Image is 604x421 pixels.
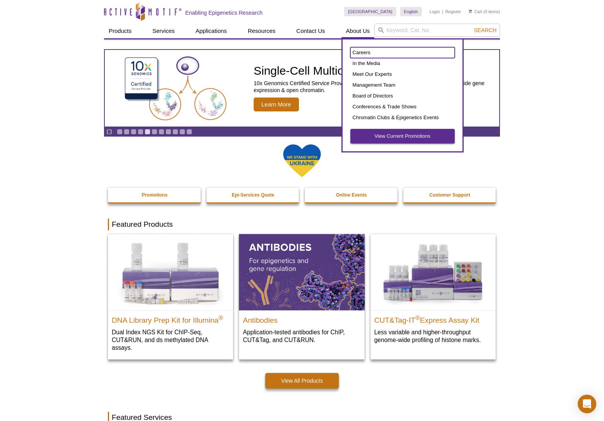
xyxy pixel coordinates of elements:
[403,188,497,202] a: Customer Support
[239,234,364,310] img: All Antibodies
[108,219,496,230] h2: Featured Products
[191,24,232,38] a: Applications
[166,129,171,135] a: Go to slide 8
[430,192,470,198] strong: Customer Support
[374,24,500,37] input: Keyword, Cat. No.
[152,129,157,135] a: Go to slide 6
[370,234,496,310] img: CUT&Tag-IT® Express Assay Kit
[243,313,360,324] h2: Antibodies
[186,129,192,135] a: Go to slide 11
[350,69,455,80] a: Meet Our Experts
[218,314,223,321] sup: ®
[578,395,596,413] div: Open Intercom Messenger
[442,7,443,16] li: |
[232,192,274,198] strong: Epi-Services Quote
[469,9,482,14] a: Cart
[415,314,420,321] sup: ®
[117,129,123,135] a: Go to slide 1
[105,50,499,127] a: Single-Cell Multiome Service Single-Cell Multiome Service 10x Genomics Certified Service Provider...
[243,328,360,344] p: Application-tested antibodies for ChIP, CUT&Tag, and CUT&RUN.
[344,7,396,16] a: [GEOGRAPHIC_DATA]
[105,50,499,127] article: Single-Cell Multiome Service
[145,129,150,135] a: Go to slide 5
[350,80,455,91] a: Management Team
[350,58,455,69] a: In the Media
[142,192,167,198] strong: Promotions
[112,328,229,352] p: Dual Index NGS Kit for ChIP-Seq, CUT&RUN, and ds methylated DNA assays.
[341,24,375,38] a: About Us
[350,91,455,101] a: Board of Directors
[108,234,233,310] img: DNA Library Prep Kit for Illumina
[112,313,229,324] h2: DNA Library Prep Kit for Illumina
[172,129,178,135] a: Go to slide 9
[124,129,130,135] a: Go to slide 2
[400,7,422,16] a: English
[148,24,179,38] a: Services
[374,328,492,344] p: Less variable and higher-throughput genome-wide profiling of histone marks​.
[108,188,201,202] a: Promotions
[469,7,500,16] li: (0 items)
[350,112,455,123] a: Chromatin Clubs & Epigenetics Events
[374,313,492,324] h2: CUT&Tag-IT Express Assay Kit
[254,80,495,94] p: 10x Genomics Certified Service Provider of Single-Cell Multiome to measure genome-wide gene expre...
[445,9,461,14] a: Register
[292,24,329,38] a: Contact Us
[185,9,263,16] h2: Enabling Epigenetics Research
[350,101,455,112] a: Conferences & Trade Shows
[430,9,440,14] a: Login
[159,129,164,135] a: Go to slide 7
[118,53,234,124] img: Single-Cell Multiome Service
[179,129,185,135] a: Go to slide 10
[206,188,300,202] a: Epi-Services Quote
[336,192,367,198] strong: Online Events
[254,65,495,77] h2: Single-Cell Multiome Service
[265,373,339,388] a: View All Products
[104,24,136,38] a: Products
[350,129,455,144] a: View Current Promotions
[243,24,280,38] a: Resources
[370,234,496,351] a: CUT&Tag-IT® Express Assay Kit CUT&Tag-IT®Express Assay Kit Less variable and higher-throughput ge...
[239,234,364,351] a: All Antibodies Antibodies Application-tested antibodies for ChIP, CUT&Tag, and CUT&RUN.
[106,129,112,135] a: Toggle autoplay
[474,27,497,33] span: Search
[138,129,143,135] a: Go to slide 4
[131,129,136,135] a: Go to slide 3
[469,9,472,13] img: Your Cart
[472,27,499,34] button: Search
[305,188,398,202] a: Online Events
[283,144,321,178] img: We Stand With Ukraine
[108,234,233,359] a: DNA Library Prep Kit for Illumina DNA Library Prep Kit for Illumina® Dual Index NGS Kit for ChIP-...
[350,47,455,58] a: Careers
[254,98,299,111] span: Learn More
